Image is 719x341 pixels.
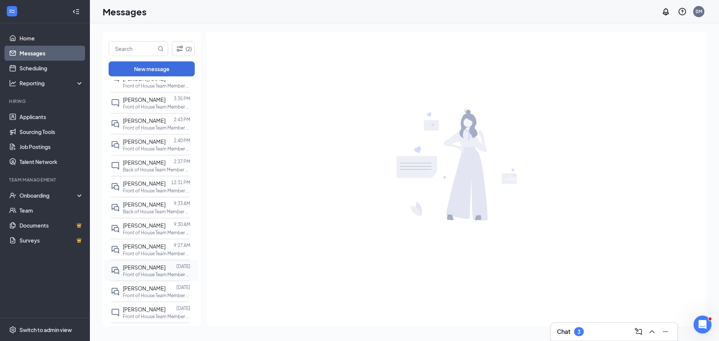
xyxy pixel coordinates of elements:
svg: ChatInactive [111,161,120,170]
button: ChevronUp [646,326,658,338]
p: Back of House Team Member at [GEOGRAPHIC_DATA] [123,167,190,173]
a: Talent Network [19,154,84,169]
a: Messages [19,46,84,61]
svg: ComposeMessage [634,327,643,336]
p: 3:35 PM [174,95,190,102]
svg: ChatInactive [111,308,120,317]
div: Team Management [9,177,82,183]
svg: DoubleChat [111,266,120,275]
a: DocumentsCrown [19,218,84,233]
svg: DoubleChat [111,203,120,212]
a: SurveysCrown [19,233,84,248]
p: Front of House Team Member at [GEOGRAPHIC_DATA] [123,188,190,194]
p: [DATE] [176,263,190,270]
svg: DoubleChat [111,287,120,296]
svg: DoubleChat [111,224,120,233]
span: [PERSON_NAME] [123,180,166,187]
svg: Filter [175,44,184,53]
p: 9:30 AM [174,221,190,228]
p: 9:27 AM [174,242,190,249]
svg: MagnifyingGlass [158,46,164,52]
div: Reporting [19,79,84,87]
svg: DoubleChat [111,245,120,254]
div: Switch to admin view [19,326,72,334]
p: Front of House Team Member at [GEOGRAPHIC_DATA][PERSON_NAME] [123,125,190,131]
h3: Chat [557,328,570,336]
p: [DATE] [176,305,190,311]
span: [PERSON_NAME] [123,138,166,145]
iframe: Intercom live chat [694,316,712,334]
a: Scheduling [19,61,84,76]
p: Front of House Team Member at [GEOGRAPHIC_DATA] [123,83,190,89]
div: Onboarding [19,192,77,199]
div: Hiring [9,98,82,104]
span: [PERSON_NAME] [123,117,166,124]
div: 3 [577,329,580,335]
a: Job Postings [19,139,84,154]
span: [PERSON_NAME] [123,159,166,166]
span: [PERSON_NAME] [123,285,166,292]
svg: DoubleChat [111,119,120,128]
p: Front of House Team Member at [GEOGRAPHIC_DATA] [123,292,190,299]
a: Applicants [19,109,84,124]
a: Team [19,203,84,218]
svg: Analysis [9,79,16,87]
span: [PERSON_NAME] [123,264,166,271]
span: [PERSON_NAME] [123,306,166,313]
p: 2:37 PM [174,158,190,165]
p: Front of House Team Member at [GEOGRAPHIC_DATA][PERSON_NAME] [123,313,190,320]
p: 2:40 PM [174,137,190,144]
p: Front of House Team Member at [GEOGRAPHIC_DATA][PERSON_NAME] [123,229,190,236]
svg: Settings [9,326,16,334]
svg: WorkstreamLogo [8,7,16,15]
span: [PERSON_NAME] [123,243,166,250]
p: 9:33 AM [174,200,190,207]
svg: Collapse [72,8,80,15]
button: Minimize [659,326,671,338]
svg: UserCheck [9,192,16,199]
p: Front of House Team Member at [GEOGRAPHIC_DATA][PERSON_NAME] [123,250,190,257]
svg: ChevronUp [647,327,656,336]
span: [PERSON_NAME] [123,222,166,229]
div: SM [695,8,702,15]
button: Filter (2) [172,41,195,56]
svg: Minimize [661,327,670,336]
button: New message [109,61,195,76]
input: Search [109,42,156,56]
span: [PERSON_NAME] [123,201,166,208]
a: Home [19,31,84,46]
svg: DoubleChat [111,182,120,191]
svg: ChatInactive [111,98,120,107]
h1: Messages [103,5,146,18]
p: [DATE] [176,284,190,290]
svg: QuestionInfo [678,7,687,16]
button: ComposeMessage [632,326,644,338]
p: Front of House Team Member at [GEOGRAPHIC_DATA] [123,104,190,110]
span: [PERSON_NAME] [123,96,166,103]
svg: Notifications [661,7,670,16]
p: Front of House Team Member at [GEOGRAPHIC_DATA] [123,271,190,278]
p: Front of House Team Member at [GEOGRAPHIC_DATA][PERSON_NAME] [123,146,190,152]
a: Sourcing Tools [19,124,84,139]
svg: DoubleChat [111,140,120,149]
p: Back of House Team Member at [GEOGRAPHIC_DATA][PERSON_NAME] [123,208,190,215]
p: 2:43 PM [174,116,190,123]
p: 12:31 PM [171,179,190,186]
